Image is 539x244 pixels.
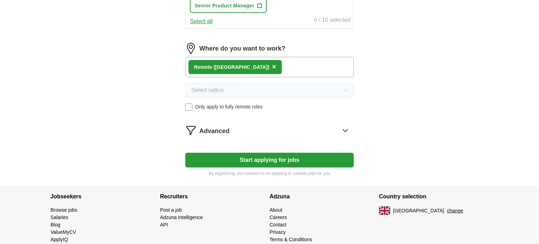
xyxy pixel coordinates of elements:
[269,237,312,242] a: Terms & Conditions
[269,207,282,213] a: About
[199,126,229,136] span: Advanced
[185,83,354,98] button: Select radius
[199,44,285,53] label: Where do you want to work?
[269,215,287,220] a: Careers
[269,229,286,235] a: Privacy
[51,215,68,220] a: Salaries
[160,215,203,220] a: Adzuna Intelligence
[272,63,276,71] span: ×
[272,62,276,72] button: ×
[51,222,60,227] a: Blog
[185,153,354,167] button: Start applying for jobs
[185,104,192,111] input: Only apply to fully remote roles
[185,170,354,177] p: By registering, you consent to us applying to suitable jobs for you
[190,17,213,26] button: Select all
[160,222,168,227] a: API
[447,207,463,215] button: change
[185,43,197,54] img: location.png
[51,207,77,213] a: Browse jobs
[185,125,197,136] img: filter
[191,86,224,94] span: Select radius
[51,237,68,242] a: ApplyIQ
[195,103,262,111] span: Only apply to fully remote roles
[194,64,269,71] div: Remote ([GEOGRAPHIC_DATA])
[269,222,286,227] a: Contact
[314,16,351,26] div: 0 / 10 selected
[195,2,254,9] span: Senior Product Manager
[379,187,488,206] h4: Country selection
[379,206,390,215] img: UK flag
[160,207,182,213] a: Post a job
[393,207,444,215] span: [GEOGRAPHIC_DATA]
[51,229,76,235] a: ValueMyCV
